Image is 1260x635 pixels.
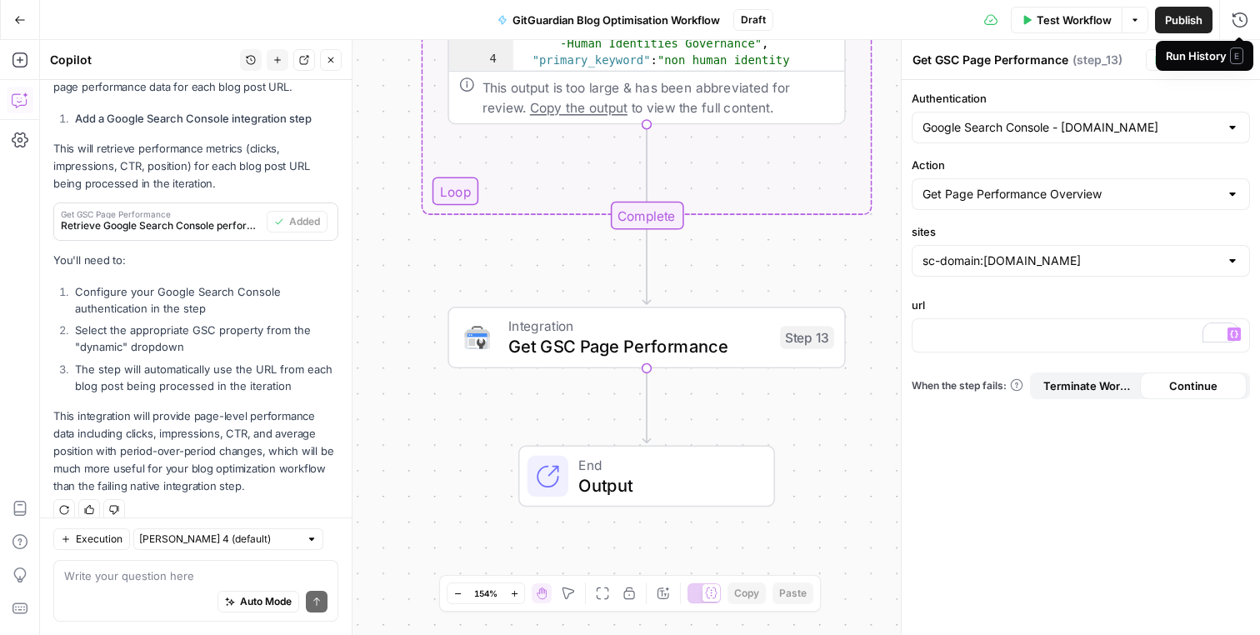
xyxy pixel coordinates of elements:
[53,140,338,192] p: This will retrieve performance metrics (clicks, impressions, CTR, position) for each blog post UR...
[447,445,846,507] div: EndOutput
[482,77,834,117] div: This output is too large & has been abbreviated for review. to view the full content.
[912,157,1250,173] label: Action
[772,582,813,604] button: Paste
[61,210,260,218] span: Get GSC Page Performance
[912,90,1250,107] label: Authentication
[512,12,720,28] span: GitGuardian Blog Optimisation Workflow
[449,52,513,86] div: 4
[447,202,846,230] div: Complete
[1043,377,1130,394] span: Terminate Workflow
[922,119,1219,136] input: Google Search Console - gitguardian.com
[1011,7,1122,33] button: Test Workflow
[741,12,766,27] span: Draft
[1072,52,1122,68] span: ( step_13 )
[727,582,766,604] button: Copy
[1033,372,1140,399] button: Terminate Workflow
[75,112,312,125] strong: Add a Google Search Console integration step
[530,100,627,115] span: Copy the output
[508,333,770,359] span: Get GSC Page Performance
[912,297,1250,313] label: url
[1166,47,1243,64] div: Run History
[1037,12,1112,28] span: Test Workflow
[578,454,752,475] span: End
[71,283,338,317] li: Configure your Google Search Console authentication in the step
[61,218,260,233] span: Retrieve Google Search Console performance data for the current blog post URL
[464,326,490,348] img: google-search-console.svg
[139,531,299,547] input: Claude Sonnet 4 (default)
[1155,7,1212,33] button: Publish
[53,407,338,496] p: This integration will provide page-level performance data including clicks, impressions, CTR, and...
[508,316,770,337] span: Integration
[474,587,497,600] span: 154%
[1165,12,1202,28] span: Publish
[487,7,730,33] button: GitGuardian Blog Optimisation Workflow
[610,202,683,230] div: Complete
[642,230,650,304] g: Edge from step_2-iteration-end to step_13
[1230,47,1243,64] span: E
[50,52,235,68] div: Copilot
[912,378,1023,393] a: When the step fails:
[780,326,834,349] div: Step 13
[912,319,1249,352] div: To enrich screen reader interactions, please activate Accessibility in Grammarly extension settings
[912,52,1068,68] textarea: Get GSC Page Performance
[734,586,759,601] span: Copy
[779,586,807,601] span: Paste
[922,186,1219,202] input: Get Page Performance Overview
[76,532,122,547] span: Execution
[578,472,752,498] span: Output
[922,252,1219,269] input: sc-domain:gitguardian.com
[1169,377,1217,394] span: Continue
[53,252,338,269] p: You'll need to:
[267,211,327,232] button: Added
[642,368,650,442] g: Edge from step_13 to end
[912,223,1250,240] label: sites
[289,214,320,229] span: Added
[240,594,292,609] span: Auto Mode
[53,528,130,550] button: Execution
[217,591,299,612] button: Auto Mode
[447,307,846,368] div: IntegrationGet GSC Page PerformanceStep 13
[71,361,338,394] li: The step will automatically use the URL from each blog post being processed in the iteration
[1146,49,1197,71] button: Test
[71,322,338,355] li: Select the appropriate GSC property from the "dynamic" dropdown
